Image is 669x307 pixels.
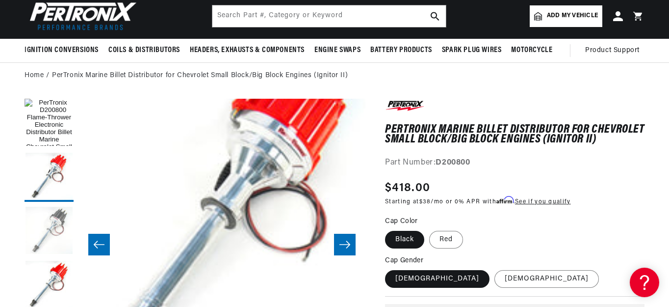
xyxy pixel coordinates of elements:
[530,5,602,27] a: Add my vehicle
[385,197,570,206] p: Starting at /mo or 0% APR with .
[511,45,552,56] span: Motorcycle
[496,196,514,204] span: Affirm
[25,70,44,81] a: Home
[190,45,305,56] span: Headers, Exhausts & Components
[585,39,644,62] summary: Product Support
[334,234,356,255] button: Slide right
[88,234,110,255] button: Slide left
[108,45,180,56] span: Coils & Distributors
[365,39,437,62] summary: Battery Products
[385,125,644,145] h1: PerTronix Marine Billet Distributor for Chevrolet Small Block/Big Block Engines (Ignitor II)
[424,5,446,27] button: search button
[419,199,431,205] span: $38
[429,231,463,249] label: Red
[370,45,432,56] span: Battery Products
[494,270,599,288] label: [DEMOGRAPHIC_DATA]
[25,39,103,62] summary: Ignition Conversions
[385,231,424,249] label: Black
[436,159,470,167] strong: D200800
[52,70,348,81] a: PerTronix Marine Billet Distributor for Chevrolet Small Block/Big Block Engines (Ignitor II)
[185,39,309,62] summary: Headers, Exhausts & Components
[385,216,419,226] legend: Cap Color
[314,45,360,56] span: Engine Swaps
[103,39,185,62] summary: Coils & Distributors
[385,255,424,266] legend: Cap Gender
[385,179,430,197] span: $418.00
[385,157,644,169] div: Part Number:
[506,39,557,62] summary: Motorcycle
[585,45,640,56] span: Product Support
[25,207,74,256] button: Load image 3 in gallery view
[515,199,570,205] a: See if you qualify - Learn more about Affirm Financing (opens in modal)
[25,99,74,148] button: Load image 1 in gallery view
[25,70,644,81] nav: breadcrumbs
[212,5,446,27] input: Search Part #, Category or Keyword
[309,39,365,62] summary: Engine Swaps
[547,11,598,21] span: Add my vehicle
[385,270,489,288] label: [DEMOGRAPHIC_DATA]
[25,153,74,202] button: Load image 2 in gallery view
[25,45,99,56] span: Ignition Conversions
[442,45,502,56] span: Spark Plug Wires
[437,39,507,62] summary: Spark Plug Wires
